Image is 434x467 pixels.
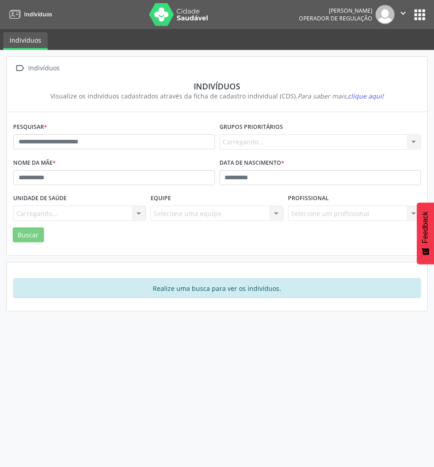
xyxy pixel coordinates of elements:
[3,32,48,50] a: Indivíduos
[299,7,372,15] div: [PERSON_NAME]
[13,278,421,298] div: Realize uma busca para ver os indivíduos.
[348,92,384,100] span: clique aqui!
[13,192,67,206] label: Unidade de saúde
[13,62,61,75] a:  Indivíduos
[13,62,26,75] i: 
[421,211,429,243] span: Feedback
[219,120,283,134] label: Grupos prioritários
[20,81,414,91] div: Indivíduos
[24,10,52,18] span: Indivíduos
[151,192,171,206] label: Equipe
[219,156,284,170] label: Data de nascimento
[13,120,47,134] label: Pesquisar
[297,92,384,100] i: Para saber mais,
[375,5,395,24] img: img
[20,91,414,101] div: Visualize os indivíduos cadastrados através da ficha de cadastro individual (CDS).
[417,202,434,264] button: Feedback - Mostrar pesquisa
[13,156,56,170] label: Nome da mãe
[299,15,372,22] span: Operador de regulação
[13,227,44,243] button: Buscar
[395,5,412,24] button: 
[26,62,61,75] div: Indivíduos
[412,7,428,23] button: apps
[398,8,408,18] i: 
[6,7,52,22] a: Indivíduos
[288,192,329,206] label: Profissional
